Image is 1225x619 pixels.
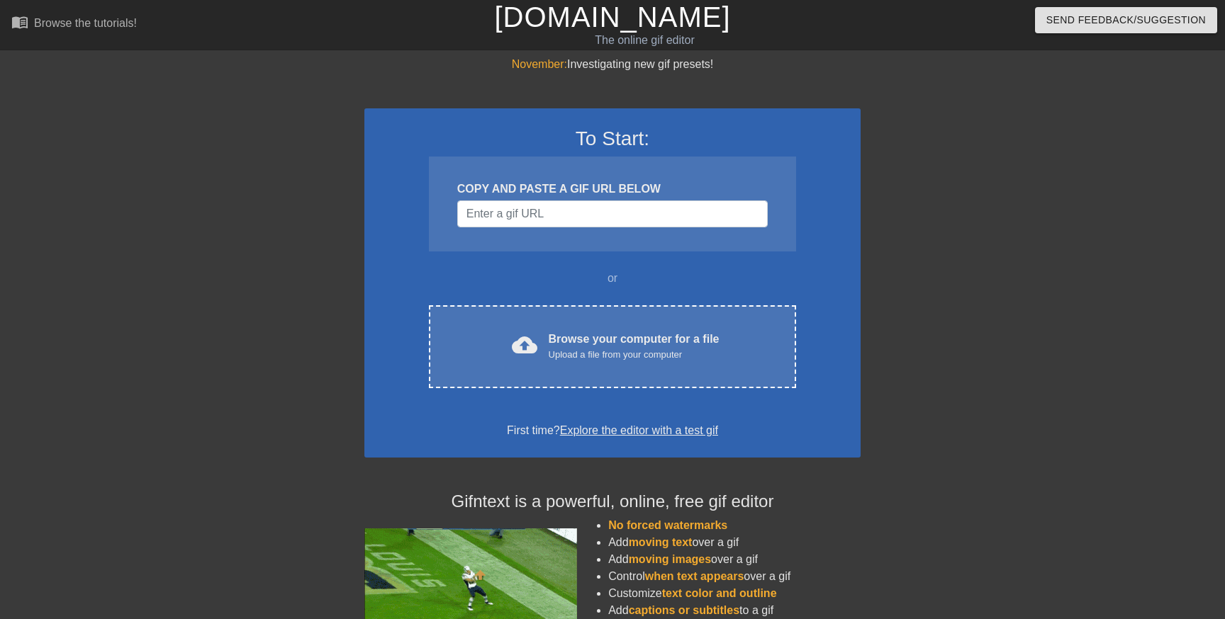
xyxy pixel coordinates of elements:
a: [DOMAIN_NAME] [494,1,730,33]
span: captions or subtitles [629,604,739,616]
input: Username [457,200,768,227]
span: No forced watermarks [608,519,727,531]
span: moving text [629,536,693,548]
span: cloud_upload [512,332,537,358]
li: Add to a gif [608,602,861,619]
h4: Gifntext is a powerful, online, free gif editor [364,492,861,512]
button: Send Feedback/Suggestion [1035,7,1217,33]
span: moving images [629,553,711,565]
div: COPY AND PASTE A GIF URL BELOW [457,181,768,198]
div: First time? [383,422,842,439]
a: Browse the tutorials! [11,13,137,35]
span: when text appears [645,570,744,582]
li: Add over a gif [608,551,861,568]
li: Control over a gif [608,568,861,585]
div: Browse the tutorials! [34,17,137,29]
div: Browse your computer for a file [549,331,720,362]
span: text color and outline [662,587,777,599]
h3: To Start: [383,127,842,151]
li: Customize [608,585,861,602]
span: November: [512,58,567,70]
li: Add over a gif [608,534,861,551]
div: Upload a file from your computer [549,348,720,362]
a: Explore the editor with a test gif [560,424,718,436]
span: Send Feedback/Suggestion [1046,11,1206,29]
span: menu_book [11,13,28,30]
div: The online gif editor [415,32,874,49]
div: Investigating new gif presets! [364,56,861,73]
div: or [401,270,824,287]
